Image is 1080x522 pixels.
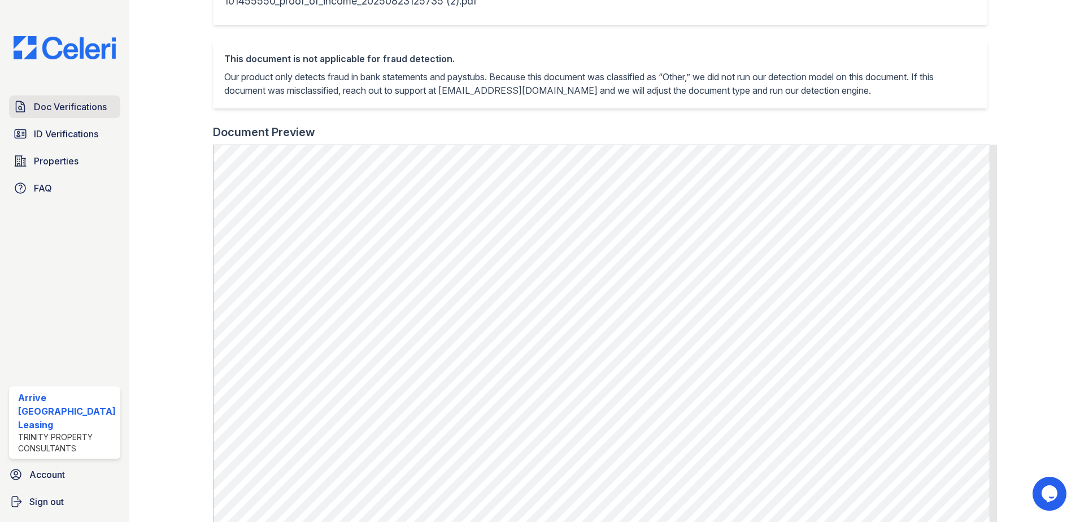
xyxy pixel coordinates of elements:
a: Account [5,463,125,486]
span: Doc Verifications [34,100,107,114]
a: Doc Verifications [9,95,120,118]
span: Sign out [29,495,64,508]
p: Our product only detects fraud in bank statements and paystubs. Because this document was classif... [224,70,977,97]
div: This document is not applicable for fraud detection. [224,52,977,66]
span: FAQ [34,181,52,195]
div: Document Preview [213,124,315,140]
div: Arrive [GEOGRAPHIC_DATA] Leasing [18,391,116,432]
a: ID Verifications [9,123,120,145]
img: CE_Logo_Blue-a8612792a0a2168367f1c8372b55b34899dd931a85d93a1a3d3e32e68fde9ad4.png [5,36,125,59]
span: Account [29,468,65,481]
a: Properties [9,150,120,172]
iframe: chat widget [1033,477,1069,511]
div: Trinity Property Consultants [18,432,116,454]
a: FAQ [9,177,120,199]
span: Properties [34,154,79,168]
span: ID Verifications [34,127,98,141]
a: Sign out [5,490,125,513]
